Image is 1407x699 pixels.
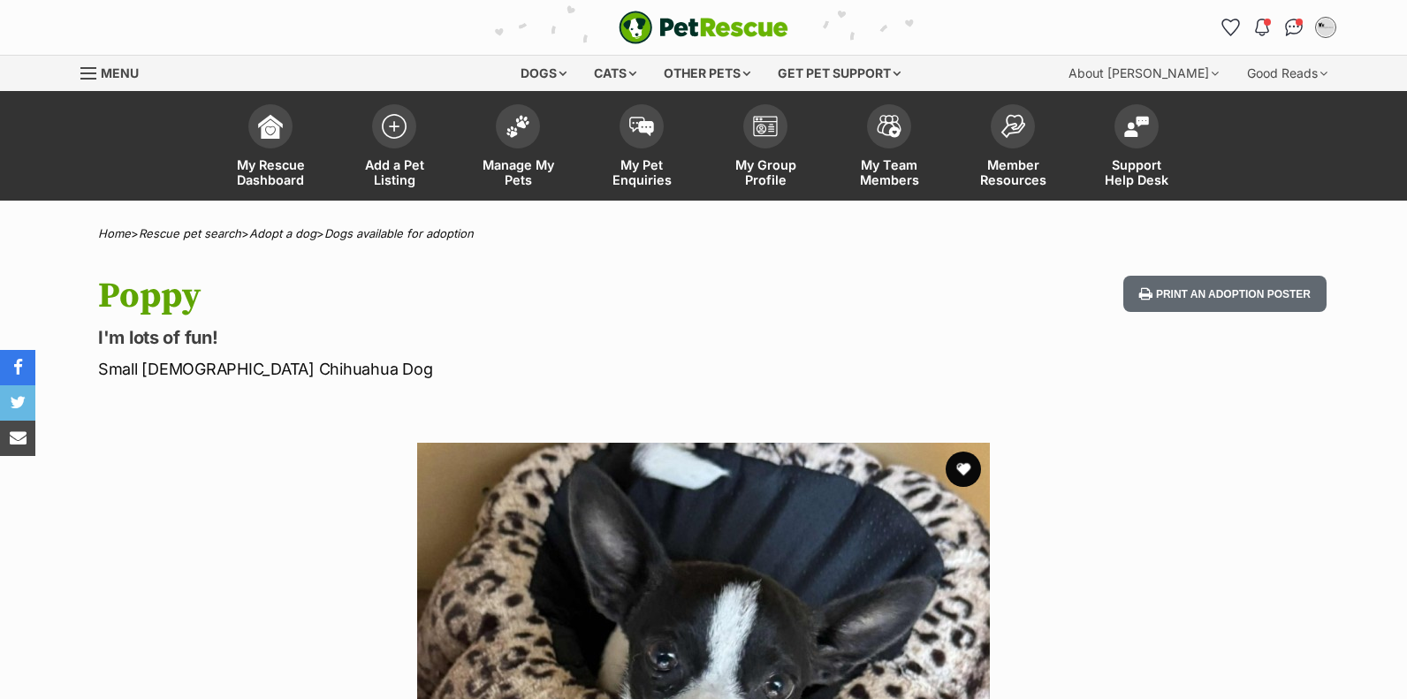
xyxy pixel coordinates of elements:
[139,226,241,240] a: Rescue pet search
[1123,276,1327,312] button: Print an adoption poster
[619,11,788,44] a: PetRescue
[1097,157,1176,187] span: Support Help Desk
[726,157,805,187] span: My Group Profile
[582,56,649,91] div: Cats
[849,157,929,187] span: My Team Members
[101,65,139,80] span: Menu
[1317,19,1335,36] img: Perth Chihuahua Rescue Inc profile pic
[703,95,827,201] a: My Group Profile
[1285,19,1304,36] img: chat-41dd97257d64d25036548639549fe6c8038ab92f7586957e7f3b1b290dea8141.svg
[1280,13,1308,42] a: Conversations
[580,95,703,201] a: My Pet Enquiries
[98,226,131,240] a: Home
[231,157,310,187] span: My Rescue Dashboard
[1255,19,1269,36] img: notifications-46538b983faf8c2785f20acdc204bb7945ddae34d4c08c2a6579f10ce5e182be.svg
[1000,114,1025,138] img: member-resources-icon-8e73f808a243e03378d46382f2149f9095a855e16c252ad45f914b54edf8863c.svg
[508,56,579,91] div: Dogs
[324,226,474,240] a: Dogs available for adoption
[354,157,434,187] span: Add a Pet Listing
[827,95,951,201] a: My Team Members
[946,452,981,487] button: favourite
[1248,13,1276,42] button: Notifications
[1312,13,1340,42] button: My account
[1075,95,1198,201] a: Support Help Desk
[456,95,580,201] a: Manage My Pets
[382,114,407,139] img: add-pet-listing-icon-0afa8454b4691262ce3f59096e99ab1cd57d4a30225e0717b998d2c9b9846f56.svg
[98,357,846,381] p: Small [DEMOGRAPHIC_DATA] Chihuahua Dog
[619,11,788,44] img: logo-e224e6f780fb5917bec1dbf3a21bbac754714ae5b6737aabdf751b685950b380.svg
[332,95,456,201] a: Add a Pet Listing
[651,56,763,91] div: Other pets
[258,114,283,139] img: dashboard-icon-eb2f2d2d3e046f16d808141f083e7271f6b2e854fb5c12c21221c1fb7104beca.svg
[973,157,1053,187] span: Member Resources
[98,276,846,316] h1: Poppy
[1124,116,1149,137] img: help-desk-icon-fdf02630f3aa405de69fd3d07c3f3aa587a6932b1a1747fa1d2bba05be0121f9.svg
[765,56,913,91] div: Get pet support
[753,116,778,137] img: group-profile-icon-3fa3cf56718a62981997c0bc7e787c4b2cf8bcc04b72c1350f741eb67cf2f40e.svg
[1216,13,1244,42] a: Favourites
[54,227,1353,240] div: > > >
[629,117,654,136] img: pet-enquiries-icon-7e3ad2cf08bfb03b45e93fb7055b45f3efa6380592205ae92323e6603595dc1f.svg
[951,95,1075,201] a: Member Resources
[98,325,846,350] p: I'm lots of fun!
[249,226,316,240] a: Adopt a dog
[80,56,151,87] a: Menu
[506,115,530,138] img: manage-my-pets-icon-02211641906a0b7f246fdf0571729dbe1e7629f14944591b6c1af311fb30b64b.svg
[209,95,332,201] a: My Rescue Dashboard
[1235,56,1340,91] div: Good Reads
[478,157,558,187] span: Manage My Pets
[602,157,681,187] span: My Pet Enquiries
[1056,56,1231,91] div: About [PERSON_NAME]
[877,115,901,138] img: team-members-icon-5396bd8760b3fe7c0b43da4ab00e1e3bb1a5d9ba89233759b79545d2d3fc5d0d.svg
[1216,13,1340,42] ul: Account quick links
